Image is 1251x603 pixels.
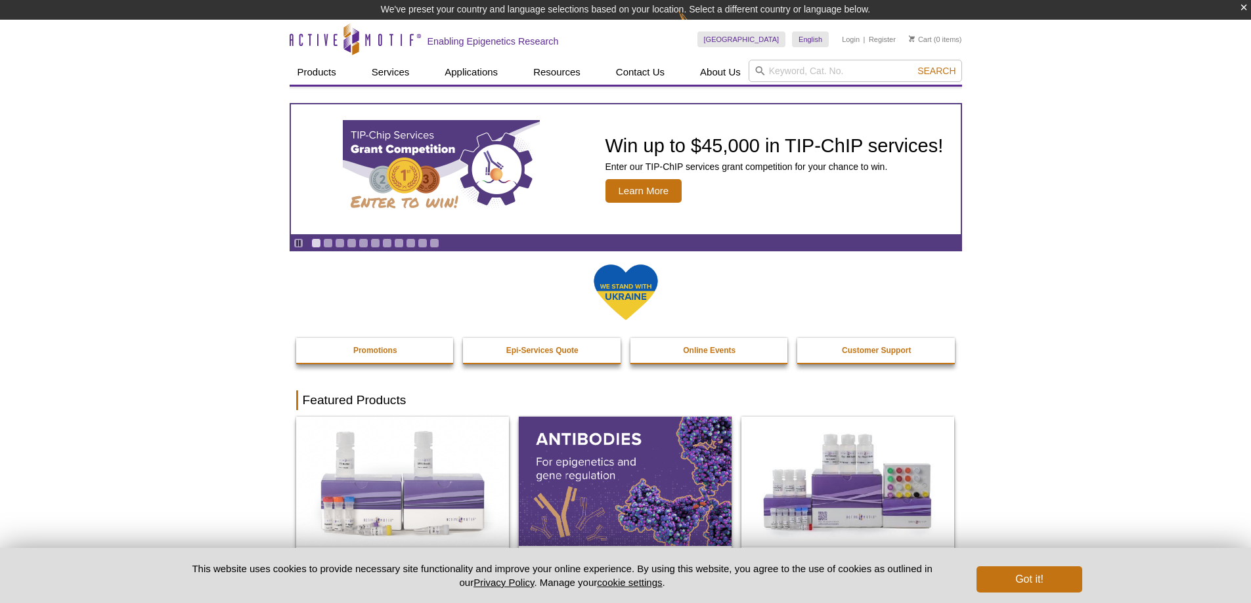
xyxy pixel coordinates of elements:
h2: Win up to $45,000 in TIP-ChIP services! [605,136,944,156]
a: Online Events [630,338,789,363]
a: Go to slide 11 [429,238,439,248]
li: (0 items) [909,31,962,47]
img: DNA Library Prep Kit for Illumina [296,417,509,545]
img: Change Here [678,10,713,41]
a: Epi-Services Quote [463,338,622,363]
p: This website uses cookies to provide necessary site functionality and improve your online experie... [169,562,955,589]
img: We Stand With Ukraine [593,263,659,322]
img: All Antibodies [519,417,732,545]
h2: Enabling Epigenetics Research [428,35,559,47]
article: TIP-ChIP Services Grant Competition [291,104,961,234]
a: Cart [909,35,932,44]
a: Go to slide 8 [394,238,404,248]
a: Go to slide 4 [347,238,357,248]
h2: Featured Products [296,390,955,410]
a: Go to slide 6 [370,238,380,248]
li: | [864,31,866,47]
input: Keyword, Cat. No. [749,60,962,82]
a: Toggle autoplay [294,238,303,248]
a: Go to slide 2 [323,238,333,248]
strong: Promotions [353,346,397,355]
a: English [792,31,829,47]
a: Go to slide 7 [382,238,392,248]
a: TIP-ChIP Services Grant Competition Win up to $45,000 in TIP-ChIP services! Enter our TIP-ChIP se... [291,104,961,234]
a: Applications [437,60,506,85]
a: Resources [525,60,588,85]
a: Customer Support [797,338,956,363]
a: Promotions [296,338,455,363]
button: Got it! [977,566,1082,593]
a: Login [842,35,860,44]
img: Your Cart [909,35,915,42]
a: Register [869,35,896,44]
a: Products [290,60,344,85]
a: Go to slide 5 [359,238,368,248]
button: Search [913,65,959,77]
p: Enter our TIP-ChIP services grant competition for your chance to win. [605,161,944,173]
strong: Customer Support [842,346,911,355]
a: Services [364,60,418,85]
span: Learn More [605,179,682,203]
a: Go to slide 1 [311,238,321,248]
a: [GEOGRAPHIC_DATA] [697,31,786,47]
strong: Online Events [683,346,735,355]
a: Privacy Policy [473,577,534,588]
a: About Us [692,60,749,85]
button: cookie settings [597,577,662,588]
span: Search [917,66,955,76]
strong: Epi-Services Quote [506,346,579,355]
a: Go to slide 3 [335,238,345,248]
img: CUT&Tag-IT® Express Assay Kit [741,417,954,545]
a: Go to slide 10 [418,238,428,248]
a: Contact Us [608,60,672,85]
a: Go to slide 9 [406,238,416,248]
img: TIP-ChIP Services Grant Competition [343,120,540,218]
